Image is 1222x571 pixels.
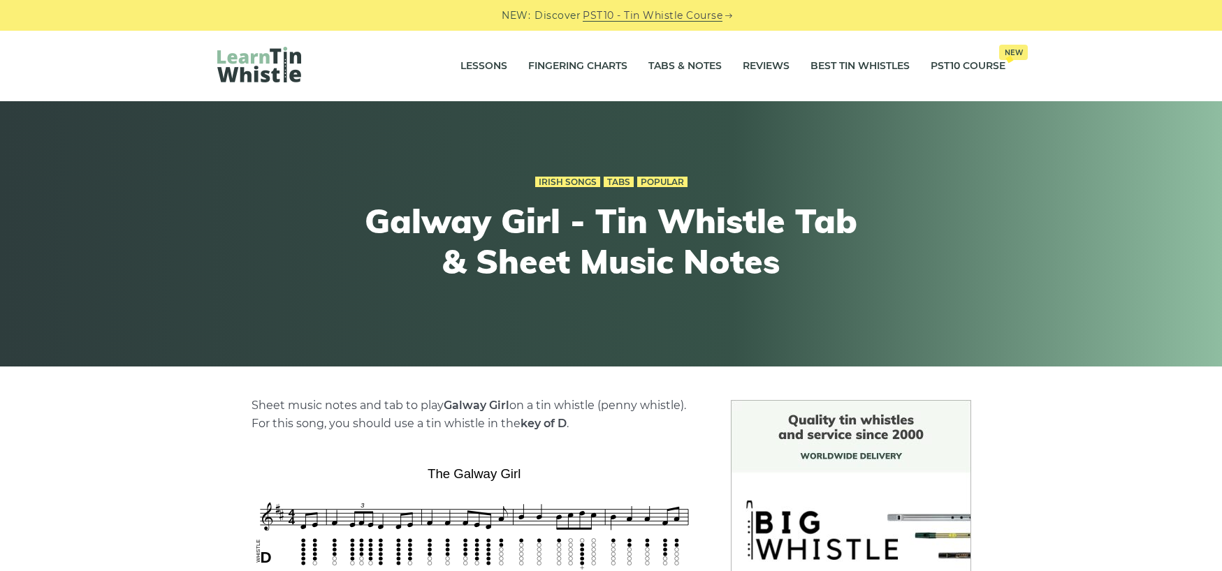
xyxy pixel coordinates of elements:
[444,399,509,412] strong: Galway Girl
[354,201,868,281] h1: Galway Girl - Tin Whistle Tab & Sheet Music Notes
[535,177,600,188] a: Irish Songs
[743,49,790,84] a: Reviews
[637,177,688,188] a: Popular
[648,49,722,84] a: Tabs & Notes
[460,49,507,84] a: Lessons
[604,177,634,188] a: Tabs
[217,47,301,82] img: LearnTinWhistle.com
[521,417,567,430] strong: key of D
[528,49,627,84] a: Fingering Charts
[810,49,910,84] a: Best Tin Whistles
[931,49,1005,84] a: PST10 CourseNew
[252,396,697,433] p: Sheet music notes and tab to play on a tin whistle (penny whistle). For this song, you should use...
[999,45,1028,60] span: New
